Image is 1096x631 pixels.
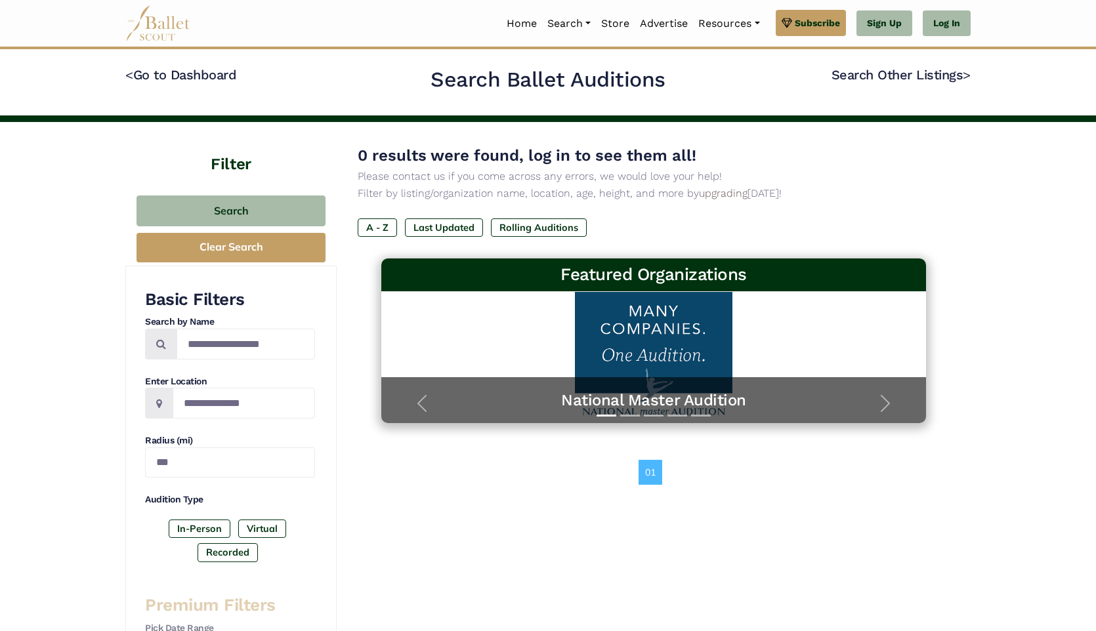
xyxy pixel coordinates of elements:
[693,10,765,37] a: Resources
[358,218,397,237] label: A - Z
[358,168,950,185] p: Please contact us if you come across any errors, we would love your help!
[923,10,971,37] a: Log In
[169,519,230,538] label: In-Person
[635,10,693,37] a: Advertise
[491,218,587,237] label: Rolling Auditions
[542,10,596,37] a: Search
[198,543,258,561] label: Recorded
[125,122,337,176] h4: Filter
[405,218,483,237] label: Last Updated
[620,408,640,423] button: Slide 2
[501,10,542,37] a: Home
[125,66,133,83] code: <
[795,16,840,30] span: Subscribe
[177,329,315,359] input: Search by names...
[358,146,696,165] span: 0 results were found, log in to see them all!
[832,67,971,83] a: Search Other Listings>
[145,594,315,617] h3: Premium Filters
[392,264,916,286] h3: Featured Organizations
[137,233,326,262] button: Clear Search
[639,460,662,485] a: 01
[358,185,950,202] p: Filter by listing/organization name, location, age, height, and more by [DATE]!
[596,10,635,37] a: Store
[597,408,616,423] button: Slide 1
[145,315,315,329] h4: Search by Name
[776,10,846,36] a: Subscribe
[644,408,664,423] button: Slide 3
[782,16,792,30] img: gem.svg
[431,66,665,94] h2: Search Ballet Auditions
[173,388,315,418] input: Location
[145,434,315,447] h4: Radius (mi)
[125,67,236,83] a: <Go to Dashboard
[238,519,286,538] label: Virtual
[963,66,971,83] code: >
[639,460,669,485] nav: Page navigation example
[699,187,748,199] a: upgrading
[856,10,912,37] a: Sign Up
[691,408,711,423] button: Slide 5
[145,289,315,311] h3: Basic Filters
[394,390,913,411] a: National Master Audition
[145,375,315,388] h4: Enter Location
[137,195,326,226] button: Search
[667,408,687,423] button: Slide 4
[145,493,315,506] h4: Audition Type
